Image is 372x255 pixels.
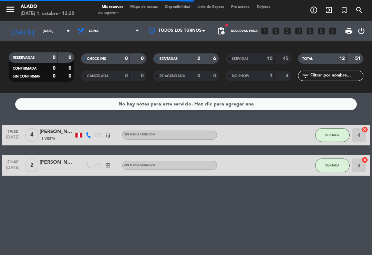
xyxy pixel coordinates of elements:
[5,24,39,38] i: [DATE]
[125,73,128,78] strong: 0
[25,128,39,142] span: 4
[197,56,200,61] strong: 2
[4,165,21,173] span: [DATE]
[125,56,128,61] strong: 0
[321,4,337,16] span: WALK IN
[294,27,303,35] i: looks_4
[127,5,161,9] span: Mapa de mesas
[53,74,55,79] strong: 0
[194,5,228,9] span: Lista de Espera
[41,136,55,142] span: 1 Visita
[361,156,368,163] i: cancel
[5,4,15,17] button: menu
[232,74,249,78] span: NO SHOW
[64,27,72,35] i: arrow_drop_down
[310,72,363,80] input: Filtrar por nombre...
[13,56,35,60] span: RESERVADAS
[286,73,290,78] strong: 4
[141,73,145,78] strong: 0
[161,5,194,9] span: Disponibilidad
[13,67,37,70] span: CONFIRMADA
[40,159,74,166] div: [PERSON_NAME]
[69,55,73,60] strong: 0
[4,135,21,143] span: [DATE]
[301,72,310,80] i: filter_list
[315,159,350,172] button: SENTADA
[283,27,292,35] i: looks_3
[124,164,155,166] span: Sin menú asignado
[118,100,254,108] div: No hay notas para este servicio. Haz clic para agregar una
[13,75,40,78] span: SIN CONFIRMAR
[53,66,55,71] strong: 0
[4,127,21,135] span: 19:30
[267,56,272,61] strong: 10
[87,57,106,61] span: CHECK INS
[231,29,258,33] span: Reservas para
[105,132,111,138] i: headset_mic
[328,27,337,35] i: add_box
[89,29,99,33] span: Cena
[270,73,272,78] strong: 1
[69,74,73,79] strong: 0
[53,55,55,60] strong: 0
[356,21,367,41] div: LOG OUT
[5,4,15,14] i: menu
[337,4,352,16] span: Reserva especial
[98,5,127,9] span: Mis reservas
[325,163,339,167] span: SENTADA
[306,27,314,35] i: looks_5
[345,27,353,35] span: print
[141,56,145,61] strong: 0
[228,5,253,9] span: Pre-acceso
[225,23,229,27] span: fiber_manual_record
[217,27,225,35] span: pending_actions
[197,73,200,78] strong: 0
[40,128,74,136] div: [PERSON_NAME]
[310,6,318,14] i: add_circle_outline
[213,56,217,61] strong: 6
[325,6,333,14] i: exit_to_app
[159,74,185,78] span: RE AGENDADA
[325,133,339,137] span: SENTADA
[21,3,74,10] div: Alado
[21,10,74,17] div: [DATE] 1. octubre - 12:20
[352,4,367,16] span: BUSCAR
[339,56,345,61] strong: 12
[159,57,178,61] span: SENTADAS
[317,27,326,35] i: looks_6
[340,6,348,14] i: turned_in_not
[232,57,249,61] span: SERVIDAS
[105,163,111,168] i: exit_to_app
[357,27,365,35] i: power_settings_new
[302,57,313,61] span: TOTAL
[25,159,39,172] span: 2
[355,56,362,61] strong: 51
[4,157,21,165] span: 21:42
[87,74,108,78] span: CANCELADA
[315,128,350,142] button: SENTADA
[124,133,155,136] span: Sin menú asignado
[306,4,321,16] span: RESERVAR MESA
[260,27,269,35] i: looks_one
[355,6,363,14] i: search
[69,66,73,71] strong: 0
[271,27,280,35] i: looks_two
[213,73,217,78] strong: 0
[283,56,290,61] strong: 45
[361,126,368,133] i: cancel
